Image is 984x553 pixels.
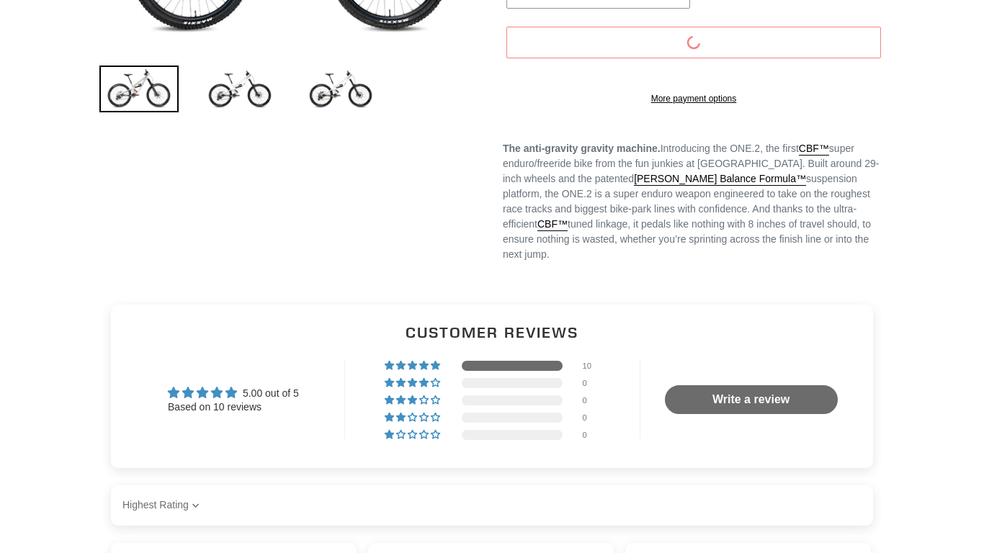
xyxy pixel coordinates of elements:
strong: The anti-gravity gravity machine. [503,143,661,154]
p: super enduro/freeride bike from the fun junkies at [GEOGRAPHIC_DATA]. Built around 29-inch wheels... [503,141,885,262]
div: Average rating is 5.00 stars [168,385,299,401]
img: Load image into Gallery viewer, One.2 SE [301,66,380,112]
img: Load image into Gallery viewer, One.2 SE [99,66,179,112]
button: Add to cart [506,27,881,58]
img: Load image into Gallery viewer, One.2 SE [200,66,279,112]
select: Sort dropdown [122,491,203,520]
div: 100% (10) reviews with 5 star rating [385,361,442,371]
span: Introducing the ONE.2, the first [661,143,799,154]
span: suspension platform, the ONE.2 is a super enduro weapon engineered to take on the roughest race t... [503,173,871,260]
a: [PERSON_NAME] Balance Formula™ [634,173,806,186]
a: More payment options [506,92,881,105]
a: CBF™ [799,143,829,156]
span: 5.00 out of 5 [243,387,299,399]
div: Based on 10 reviews [168,400,299,415]
a: Write a review [665,385,838,414]
a: CBF™ [537,218,568,231]
div: 10 [583,361,600,371]
h2: Customer Reviews [122,322,862,343]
